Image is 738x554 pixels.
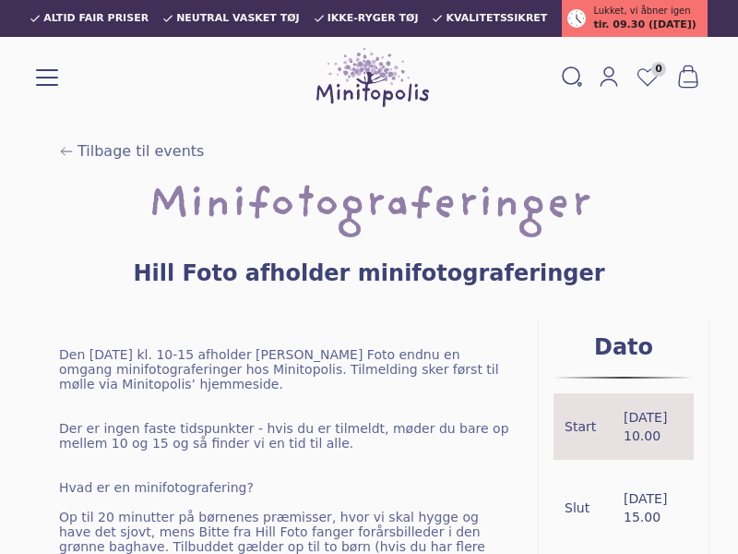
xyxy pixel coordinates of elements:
img: Minitopolis logo [316,48,429,107]
span: 0 [651,62,666,77]
span: Altid fair priser [43,13,149,24]
span: Lukket, vi åbner igen [593,4,690,18]
a: Tilbage til events [59,140,204,163]
span: Ikke-ryger tøj [327,13,419,24]
span: Start [565,417,624,436]
a: 0 [627,60,668,95]
span: [DATE] 15.00 [624,489,683,526]
span: Neutral vasket tøj [176,13,300,24]
p: Der er ingen faste tidspunkter - hvis du er tilmeldt, møder du bare op mellem 10 og 15 og så find... [59,421,509,451]
p: Den [DATE] kl. 10-15 afholder [PERSON_NAME] Foto endnu en omgang minifotograferinger hos Minitopo... [59,347,509,391]
a: Mit Minitopolis login [590,62,627,93]
h1: Minifotograferinger [148,177,591,236]
h3: Hill Foto afholder minifotograferinger [133,259,604,288]
span: Slut [565,499,624,517]
h3: Dato [553,332,694,362]
span: [DATE] 10.00 [624,408,683,445]
span: tir. 09.30 ([DATE]) [593,18,696,33]
p: Hvad er en minifotografering? [59,480,509,495]
span: Tilbage til events [77,140,204,163]
span: Kvalitetssikret [446,13,547,24]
